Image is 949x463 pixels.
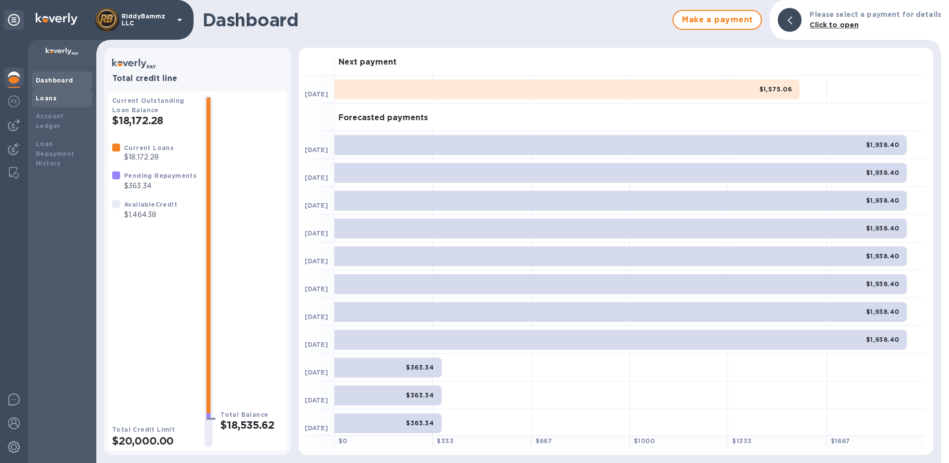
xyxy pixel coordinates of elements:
h2: $18,535.62 [220,419,283,431]
b: [DATE] [305,396,328,404]
b: Loan Repayment History [36,140,74,167]
h1: Dashboard [203,9,668,30]
b: Total Balance [220,411,268,418]
b: Dashboard [36,77,73,84]
b: Click to open [810,21,859,29]
b: [DATE] [305,285,328,293]
b: [DATE] [305,174,328,181]
b: $363.34 [406,391,434,399]
b: $ 1333 [732,437,751,445]
b: $1,938.40 [866,225,899,232]
img: Logo [36,13,77,25]
b: Available Credit [124,201,177,208]
b: Account Ledger [36,112,64,130]
h3: Next payment [339,58,397,67]
b: $363.34 [406,419,434,427]
h2: $18,172.28 [112,114,197,127]
b: $ 667 [536,437,552,445]
b: $1,575.06 [759,85,792,93]
b: $1,938.40 [866,308,899,315]
b: $ 333 [437,437,454,445]
p: $18,172.28 [124,152,174,162]
b: Current Outstanding Loan Balance [112,97,185,114]
p: $1,464.38 [124,210,177,220]
b: $1,938.40 [866,141,899,149]
b: [DATE] [305,202,328,209]
h3: Forecasted payments [339,113,428,123]
b: $1,938.40 [866,252,899,260]
p: RiddyBammz LLC [122,13,171,27]
b: [DATE] [305,90,328,98]
img: Foreign exchange [8,95,20,107]
b: [DATE] [305,146,328,154]
b: $1,938.40 [866,197,899,204]
b: [DATE] [305,369,328,376]
b: Loans [36,94,57,102]
b: $1,938.40 [866,280,899,288]
b: $ 1000 [634,437,655,445]
h3: Total credit line [112,74,283,83]
b: Current Loans [124,144,174,152]
b: $1,938.40 [866,169,899,176]
div: Unpin categories [4,10,24,30]
b: Total Credit Limit [112,426,175,433]
span: Make a payment [681,14,753,26]
b: $ 0 [339,437,347,445]
b: [DATE] [305,313,328,320]
b: [DATE] [305,257,328,265]
b: Pending Repayments [124,172,197,179]
b: [DATE] [305,230,328,237]
b: [DATE] [305,341,328,348]
b: $ 1667 [831,437,850,445]
p: $363.34 [124,181,197,191]
h2: $20,000.00 [112,435,197,447]
b: Please select a payment for details [810,10,941,18]
button: Make a payment [673,10,762,30]
b: [DATE] [305,424,328,432]
b: $1,938.40 [866,336,899,343]
b: $363.34 [406,364,434,371]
